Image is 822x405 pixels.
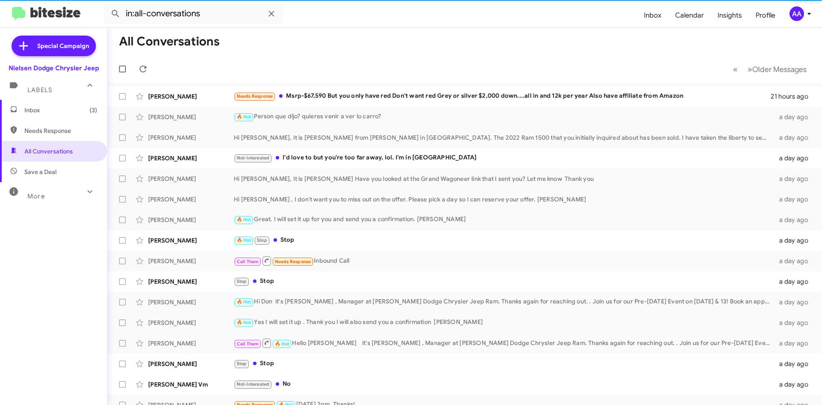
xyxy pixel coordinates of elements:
[148,236,234,245] div: [PERSON_NAME]
[668,3,711,28] a: Calendar
[774,257,815,265] div: a day ago
[742,60,812,78] button: Next
[148,133,234,142] div: [PERSON_NAME]
[237,155,270,161] span: Not-Interested
[237,320,251,325] span: 🔥 Hot
[234,153,774,163] div: I'd love to but you're too far away, lol. I'm in [GEOGRAPHIC_DATA]
[234,112,774,122] div: Person que dijo? quieres venir a ver lo carro?
[234,235,774,245] div: Stop
[237,237,251,243] span: 🔥 Hot
[148,92,234,101] div: [PERSON_NAME]
[711,3,749,28] a: Insights
[237,361,247,366] span: Stop
[234,318,774,327] div: Yes I will set it up . Thank you I will also send you a confirmation [PERSON_NAME]
[774,360,815,368] div: a day ago
[119,35,220,48] h1: All Conversations
[234,297,774,307] div: Hi Don it's [PERSON_NAME] , Manager at [PERSON_NAME] Dodge Chrysler Jeep Ram. Thanks again for re...
[748,64,752,75] span: »
[148,318,234,327] div: [PERSON_NAME]
[237,259,259,264] span: Call Them
[104,3,283,24] input: Search
[148,298,234,306] div: [PERSON_NAME]
[148,216,234,224] div: [PERSON_NAME]
[148,257,234,265] div: [PERSON_NAME]
[148,113,234,121] div: [PERSON_NAME]
[774,380,815,389] div: a day ago
[771,92,815,101] div: 21 hours ago
[27,192,45,200] span: More
[257,237,267,243] span: Stop
[148,380,234,389] div: [PERSON_NAME] Vm
[774,277,815,286] div: a day ago
[234,359,774,369] div: Stop
[237,217,251,222] span: 🔥 Hot
[782,6,813,21] button: AA
[237,114,251,120] span: 🔥 Hot
[234,195,774,204] div: Hi [PERSON_NAME] , I don't want you to miss out on the offer. Please pick a day so I can reserve ...
[275,259,311,264] span: Needs Response
[9,64,99,72] div: Nielsen Dodge Chrysler Jeep
[148,154,234,162] div: [PERSON_NAME]
[24,168,57,176] span: Save a Deal
[774,174,815,183] div: a day ago
[89,106,97,114] span: (3)
[774,298,815,306] div: a day ago
[24,106,97,114] span: Inbox
[148,195,234,204] div: [PERSON_NAME]
[234,276,774,286] div: Stop
[234,338,774,348] div: Hello [PERSON_NAME] it's [PERSON_NAME] , Manager at [PERSON_NAME] Dodge Chrysler Jeep Ram. Thanks...
[733,64,738,75] span: «
[774,216,815,224] div: a day ago
[24,147,73,156] span: All Conversations
[774,318,815,327] div: a day ago
[24,126,97,135] span: Needs Response
[234,133,774,142] div: Hi [PERSON_NAME], It is [PERSON_NAME] from [PERSON_NAME] in [GEOGRAPHIC_DATA]. The 2022 Ram 1500 ...
[234,379,774,389] div: No
[12,36,96,56] a: Special Campaign
[774,154,815,162] div: a day ago
[752,65,807,74] span: Older Messages
[148,174,234,183] div: [PERSON_NAME]
[234,215,774,225] div: Great. I will set it up for you and send you a confirmation. [PERSON_NAME]
[774,133,815,142] div: a day ago
[237,279,247,284] span: Stop
[237,381,270,387] span: Not-Interested
[637,3,668,28] a: Inbox
[37,42,89,50] span: Special Campaign
[237,299,251,305] span: 🔥 Hot
[275,341,289,347] span: 🔥 Hot
[234,255,774,266] div: Inbound Call
[774,113,815,121] div: a day ago
[27,86,52,94] span: Labels
[148,277,234,286] div: [PERSON_NAME]
[234,174,774,183] div: Hi [PERSON_NAME], It is [PERSON_NAME] Have you looked at the Grand Wagoneer link that I sent you?...
[148,339,234,348] div: [PERSON_NAME]
[148,360,234,368] div: [PERSON_NAME]
[237,341,259,347] span: Call Them
[774,339,815,348] div: a day ago
[749,3,782,28] a: Profile
[728,60,743,78] button: Previous
[728,60,812,78] nav: Page navigation example
[774,236,815,245] div: a day ago
[237,93,273,99] span: Needs Response
[234,91,771,101] div: Msrp-$67,590 But you only have red Don't want red Grey or silver $2,000 down....all in and 12k pe...
[774,195,815,204] div: a day ago
[789,6,804,21] div: AA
